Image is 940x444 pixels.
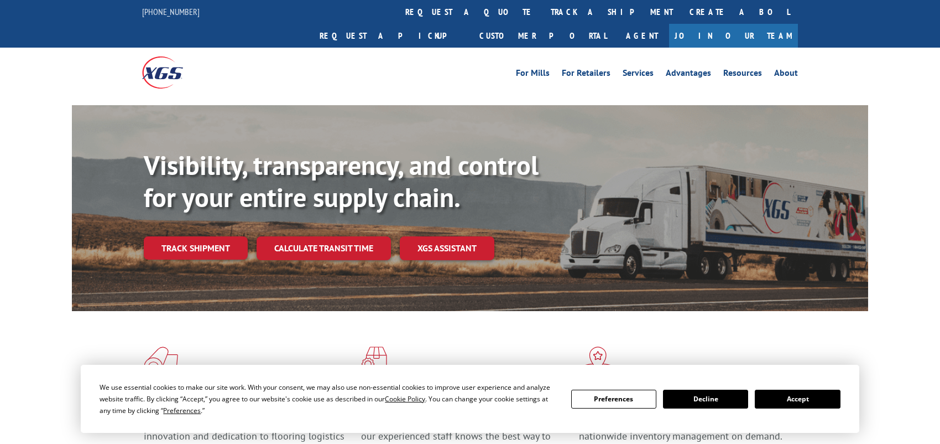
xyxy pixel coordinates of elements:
button: Accept [755,390,840,409]
a: XGS ASSISTANT [400,236,494,260]
a: Track shipment [144,236,248,260]
span: Cookie Policy [385,394,425,404]
a: Advantages [666,69,711,81]
button: Decline [663,390,748,409]
a: About [774,69,798,81]
img: xgs-icon-focused-on-flooring-red [361,347,387,375]
a: Calculate transit time [257,236,391,260]
img: xgs-icon-flagship-distribution-model-red [579,347,617,375]
button: Preferences [571,390,656,409]
img: xgs-icon-total-supply-chain-intelligence-red [144,347,178,375]
a: Agent [615,24,669,48]
div: We use essential cookies to make our site work. With your consent, we may also use non-essential ... [100,381,557,416]
span: Preferences [163,406,201,415]
a: Join Our Team [669,24,798,48]
a: Customer Portal [471,24,615,48]
a: Resources [723,69,762,81]
b: Visibility, transparency, and control for your entire supply chain. [144,148,539,214]
a: Request a pickup [311,24,471,48]
a: For Retailers [562,69,610,81]
div: Cookie Consent Prompt [81,365,859,433]
a: For Mills [516,69,550,81]
a: [PHONE_NUMBER] [142,6,200,17]
a: Services [623,69,654,81]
